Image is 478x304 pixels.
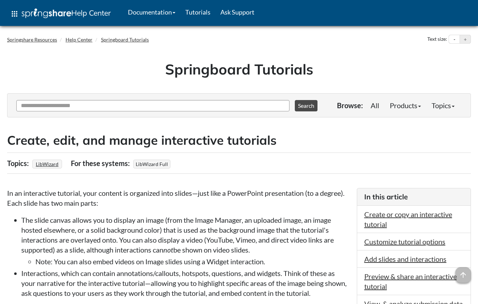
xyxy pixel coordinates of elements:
[384,98,426,112] a: Products
[7,132,471,149] h2: Create, edit, and manage interactive tutorials
[449,35,460,44] button: Decrease text size
[71,8,111,17] span: Help Center
[364,272,457,291] a: Preview & share an interactive tutorial
[10,10,19,18] span: apps
[180,3,215,21] a: Tutorials
[364,210,452,228] a: Create or copy an interactive tutorial
[35,256,350,266] li: Note: You can also embed videos on Image slides using a Widget interaction.
[455,268,471,276] a: arrow_upward
[455,267,471,283] span: arrow_upward
[5,3,116,24] a: apps Help Center
[71,156,131,170] div: For these systems:
[7,188,350,208] p: In an interactive tutorial, your content is organized into slides—just like a PowerPoint presenta...
[460,35,471,44] button: Increase text size
[21,215,350,266] li: The slide canvas allows you to display an image (from the Image Manager, an uploaded image, an im...
[337,100,363,110] p: Browse:
[163,245,173,254] em: not
[66,37,92,43] a: Help Center
[426,35,449,44] div: Text size:
[426,98,460,112] a: Topics
[35,159,60,169] a: LibWizard
[101,37,149,43] a: Springboard Tutorials
[22,9,71,18] img: Springshare
[364,192,463,202] h3: In this article
[7,156,30,170] div: Topics:
[364,237,445,246] a: Customize tutorial options
[365,98,384,112] a: All
[12,59,466,79] h1: Springboard Tutorials
[295,100,317,111] button: Search
[7,37,57,43] a: Springshare Resources
[21,268,350,298] li: Interactions, which can contain annotations/callouts, hotspots, questions, and widgets. Think of ...
[215,3,259,21] a: Ask Support
[133,160,170,168] span: LibWizard Full
[364,255,446,263] a: Add slides and interactions
[123,3,180,21] a: Documentation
